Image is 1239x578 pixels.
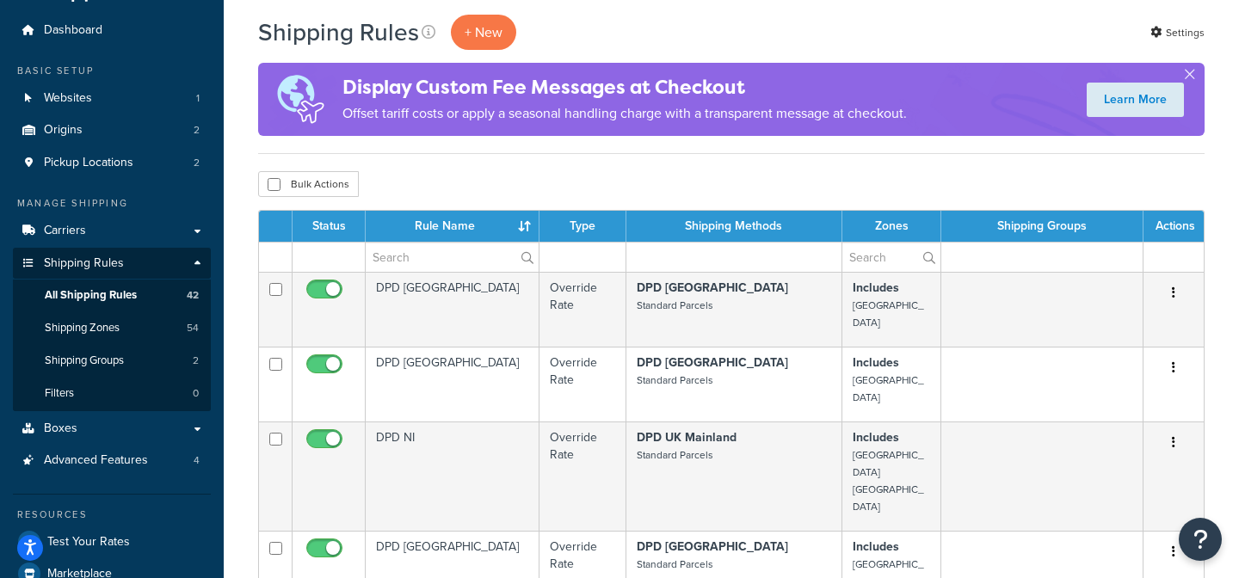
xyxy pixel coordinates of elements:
[44,123,83,138] span: Origins
[637,279,788,297] strong: DPD [GEOGRAPHIC_DATA]
[47,535,130,550] span: Test Your Rates
[13,114,211,146] li: Origins
[539,272,626,347] td: Override Rate
[637,298,713,313] small: Standard Parcels
[342,101,907,126] p: Offset tariff costs or apply a seasonal handling charge with a transparent message at checkout.
[45,321,120,335] span: Shipping Zones
[842,211,942,242] th: Zones
[13,248,211,280] a: Shipping Rules
[842,243,941,272] input: Search
[853,372,924,405] small: [GEOGRAPHIC_DATA]
[13,248,211,411] li: Shipping Rules
[1150,21,1205,45] a: Settings
[44,224,86,238] span: Carriers
[13,83,211,114] li: Websites
[194,123,200,138] span: 2
[853,447,924,514] small: [GEOGRAPHIC_DATA] [GEOGRAPHIC_DATA]
[941,211,1143,242] th: Shipping Groups
[853,298,924,330] small: [GEOGRAPHIC_DATA]
[13,15,211,46] a: Dashboard
[1143,211,1204,242] th: Actions
[13,147,211,179] a: Pickup Locations 2
[13,312,211,344] a: Shipping Zones 54
[45,386,74,401] span: Filters
[539,421,626,531] td: Override Rate
[187,321,199,335] span: 54
[1087,83,1184,117] a: Learn More
[13,378,211,409] li: Filters
[13,83,211,114] a: Websites 1
[13,445,211,477] a: Advanced Features 4
[637,354,788,372] strong: DPD [GEOGRAPHIC_DATA]
[637,447,713,463] small: Standard Parcels
[13,312,211,344] li: Shipping Zones
[193,386,199,401] span: 0
[44,453,148,468] span: Advanced Features
[44,256,124,271] span: Shipping Rules
[626,211,842,242] th: Shipping Methods
[44,91,92,106] span: Websites
[13,280,211,311] li: All Shipping Rules
[539,211,626,242] th: Type
[13,147,211,179] li: Pickup Locations
[187,288,199,303] span: 42
[45,288,137,303] span: All Shipping Rules
[13,378,211,409] a: Filters 0
[637,538,788,556] strong: DPD [GEOGRAPHIC_DATA]
[853,354,899,372] strong: Includes
[13,345,211,377] a: Shipping Groups 2
[13,196,211,211] div: Manage Shipping
[13,526,211,557] a: Test Your Rates
[44,156,133,170] span: Pickup Locations
[44,421,77,436] span: Boxes
[637,372,713,388] small: Standard Parcels
[13,215,211,247] a: Carriers
[194,453,200,468] span: 4
[13,507,211,522] div: Resources
[13,64,211,78] div: Basic Setup
[853,279,899,297] strong: Includes
[342,73,907,101] h4: Display Custom Fee Messages at Checkout
[258,15,419,49] h1: Shipping Rules
[637,428,737,446] strong: DPD UK Mainland
[366,272,539,347] td: DPD [GEOGRAPHIC_DATA]
[539,347,626,421] td: Override Rate
[1179,518,1222,561] button: Open Resource Center
[853,538,899,556] strong: Includes
[293,211,366,242] th: Status
[853,428,899,446] strong: Includes
[13,280,211,311] a: All Shipping Rules 42
[637,556,713,572] small: Standard Parcels
[366,347,539,421] td: DPD [GEOGRAPHIC_DATA]
[258,63,342,136] img: duties-banner-06bc72dcb5fe05cb3f9472aba00be2ae8eb53ab6f0d8bb03d382ba314ac3c341.png
[194,156,200,170] span: 2
[45,354,124,368] span: Shipping Groups
[13,413,211,445] a: Boxes
[44,23,102,38] span: Dashboard
[451,15,516,50] p: + New
[366,211,539,242] th: Rule Name : activate to sort column ascending
[13,445,211,477] li: Advanced Features
[196,91,200,106] span: 1
[258,171,359,197] button: Bulk Actions
[13,345,211,377] li: Shipping Groups
[193,354,199,368] span: 2
[366,421,539,531] td: DPD NI
[366,243,539,272] input: Search
[13,114,211,146] a: Origins 2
